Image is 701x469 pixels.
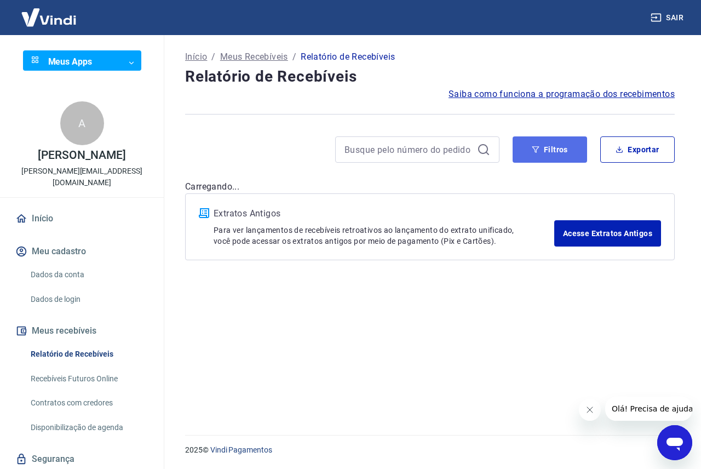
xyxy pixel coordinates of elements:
[210,445,272,454] a: Vindi Pagamentos
[13,207,151,231] a: Início
[648,8,688,28] button: Sair
[214,207,554,220] p: Extratos Antigos
[185,66,675,88] h4: Relatório de Recebíveis
[185,180,675,193] p: Carregando...
[579,399,601,421] iframe: Fechar mensagem
[292,50,296,64] p: /
[513,136,587,163] button: Filtros
[26,392,151,414] a: Contratos com credores
[600,136,675,163] button: Exportar
[26,368,151,390] a: Recebíveis Futuros Online
[26,416,151,439] a: Disponibilização de agenda
[26,343,151,365] a: Relatório de Recebíveis
[13,1,84,34] img: Vindi
[657,425,692,460] iframe: Botão para abrir a janela de mensagens
[605,397,692,421] iframe: Mensagem da empresa
[26,264,151,286] a: Dados da conta
[185,50,207,64] a: Início
[214,225,554,247] p: Para ver lançamentos de recebíveis retroativos ao lançamento do extrato unificado, você pode aces...
[344,141,473,158] input: Busque pelo número do pedido
[301,50,395,64] p: Relatório de Recebíveis
[185,444,675,456] p: 2025 ©
[449,88,675,101] a: Saiba como funciona a programação dos recebimentos
[211,50,215,64] p: /
[199,208,209,218] img: ícone
[60,101,104,145] div: A
[7,8,92,16] span: Olá! Precisa de ajuda?
[13,319,151,343] button: Meus recebíveis
[554,220,661,247] a: Acesse Extratos Antigos
[26,288,151,311] a: Dados de login
[9,165,155,188] p: [PERSON_NAME][EMAIL_ADDRESS][DOMAIN_NAME]
[13,239,151,264] button: Meu cadastro
[220,50,288,64] a: Meus Recebíveis
[38,150,125,161] p: [PERSON_NAME]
